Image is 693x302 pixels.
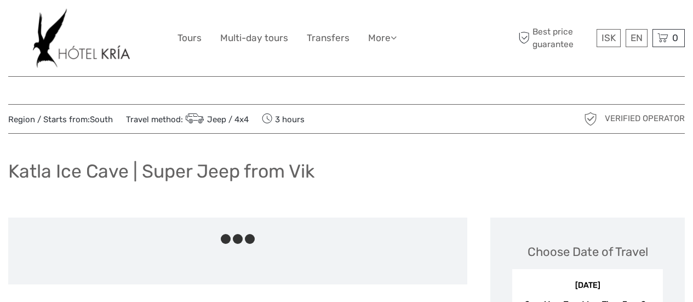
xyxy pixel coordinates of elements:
a: Multi-day tours [220,30,288,46]
span: ISK [602,32,616,43]
a: More [368,30,397,46]
span: 3 hours [262,111,305,127]
span: 0 [671,32,680,43]
img: 532-e91e591f-ac1d-45f7-9962-d0f146f45aa0_logo_big.jpg [33,8,130,68]
span: Region / Starts from: [8,114,113,126]
span: Best price guarantee [516,26,594,50]
a: Tours [177,30,202,46]
h1: Katla Ice Cave | Super Jeep from Vik [8,160,314,183]
span: Verified Operator [605,113,685,124]
div: [DATE] [512,280,663,292]
div: Choose Date of Travel [528,243,648,260]
a: Transfers [307,30,350,46]
a: Jeep / 4x4 [183,115,249,124]
a: South [90,115,113,124]
div: EN [626,29,648,47]
img: verified_operator_grey_128.png [582,110,599,128]
span: Travel method: [126,111,249,127]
